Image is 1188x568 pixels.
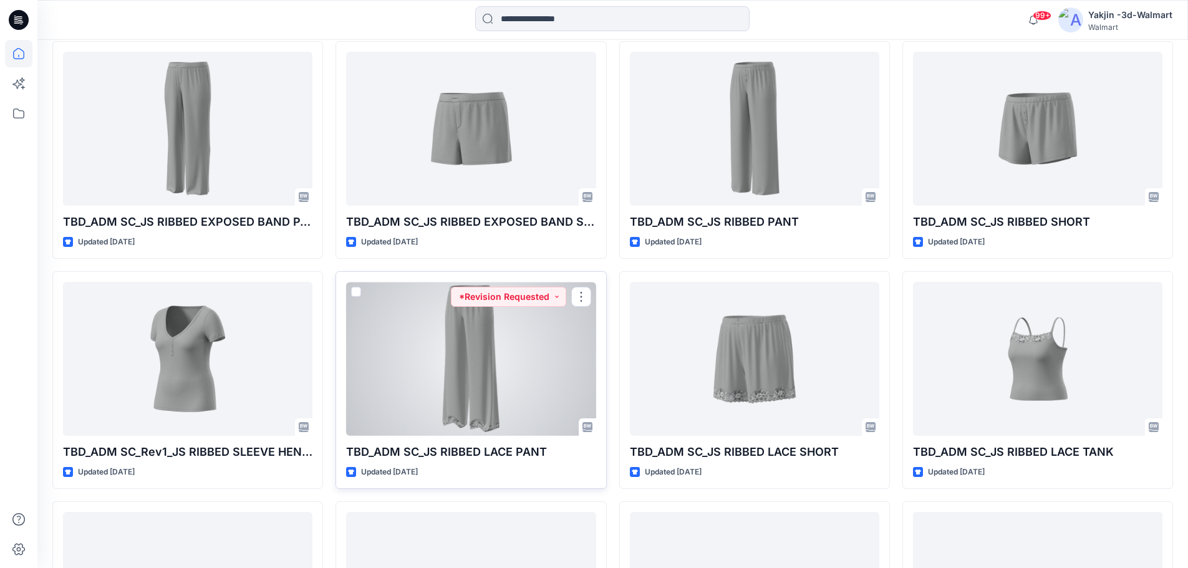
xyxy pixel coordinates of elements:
[1033,11,1051,21] span: 99+
[63,443,312,461] p: TBD_ADM SC_Rev1_JS RIBBED SLEEVE HENLEY TOP
[913,213,1162,231] p: TBD_ADM SC_JS RIBBED SHORT
[361,466,418,479] p: Updated [DATE]
[630,213,879,231] p: TBD_ADM SC_JS RIBBED PANT
[913,52,1162,206] a: TBD_ADM SC_JS RIBBED SHORT
[913,443,1162,461] p: TBD_ADM SC_JS RIBBED LACE TANK
[346,52,596,206] a: TBD_ADM SC_JS RIBBED EXPOSED BAND SHORT
[928,236,985,249] p: Updated [DATE]
[913,282,1162,436] a: TBD_ADM SC_JS RIBBED LACE TANK
[1088,22,1172,32] div: Walmart
[361,236,418,249] p: Updated [DATE]
[928,466,985,479] p: Updated [DATE]
[78,466,135,479] p: Updated [DATE]
[630,443,879,461] p: TBD_ADM SC_JS RIBBED LACE SHORT
[346,213,596,231] p: TBD_ADM SC_JS RIBBED EXPOSED BAND SHORT
[645,236,702,249] p: Updated [DATE]
[645,466,702,479] p: Updated [DATE]
[78,236,135,249] p: Updated [DATE]
[1058,7,1083,32] img: avatar
[63,52,312,206] a: TBD_ADM SC_JS RIBBED EXPOSED BAND PANT
[346,282,596,436] a: TBD_ADM SC_JS RIBBED LACE PANT
[63,282,312,436] a: TBD_ADM SC_Rev1_JS RIBBED SLEEVE HENLEY TOP
[63,213,312,231] p: TBD_ADM SC_JS RIBBED EXPOSED BAND PANT
[346,443,596,461] p: TBD_ADM SC_JS RIBBED LACE PANT
[1088,7,1172,22] div: Yakjin -3d-Walmart
[630,52,879,206] a: TBD_ADM SC_JS RIBBED PANT
[630,282,879,436] a: TBD_ADM SC_JS RIBBED LACE SHORT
